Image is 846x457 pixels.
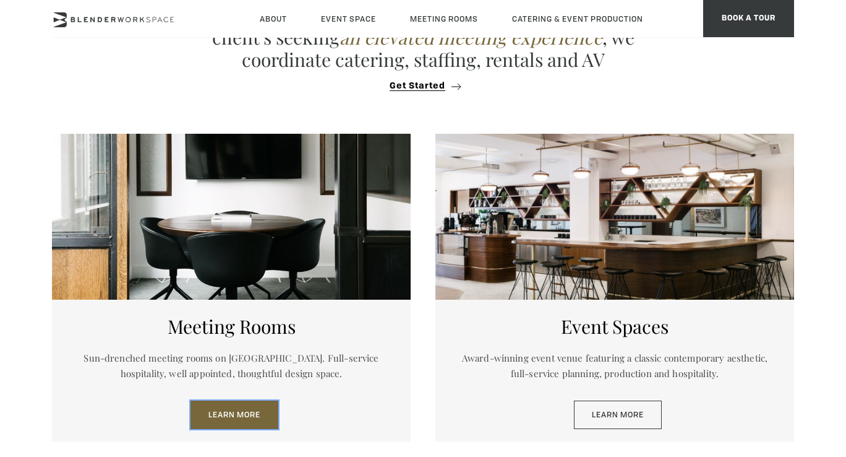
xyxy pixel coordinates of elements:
[190,401,278,429] a: Learn More
[454,315,775,337] h5: Event Spaces
[207,4,639,71] p: Full-service event planning and production for client's seeking , we coordinate catering, staffin...
[574,401,662,429] a: Learn More
[386,81,461,92] button: Get Started
[70,350,392,382] p: Sun-drenched meeting rooms on [GEOGRAPHIC_DATA]. Full-service hospitality, well appointed, though...
[70,315,392,337] h5: Meeting Rooms
[454,350,775,382] p: Award-winning event venue featuring a classic contemporary aesthetic, full-service planning, prod...
[390,82,445,91] span: Get Started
